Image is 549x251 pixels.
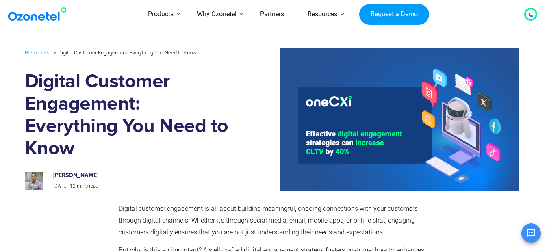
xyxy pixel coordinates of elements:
[51,48,197,58] li: Digital Customer Engagement: Everything You Need to Know
[53,172,225,179] h6: [PERSON_NAME]
[119,205,418,236] span: Digital customer engagement is all about building meaningful, ongoing connections with your custo...
[53,183,67,189] span: [DATE]
[53,182,225,191] p: |
[25,71,233,160] h1: Digital Customer Engagement: Everything You Need to Know
[25,172,43,190] img: prashanth-kancherla_avatar-200x200.jpeg
[25,48,50,57] a: Resources
[359,4,429,25] a: Request a Demo
[77,183,98,189] span: mins read
[70,183,76,189] span: 12
[521,223,541,243] button: Open chat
